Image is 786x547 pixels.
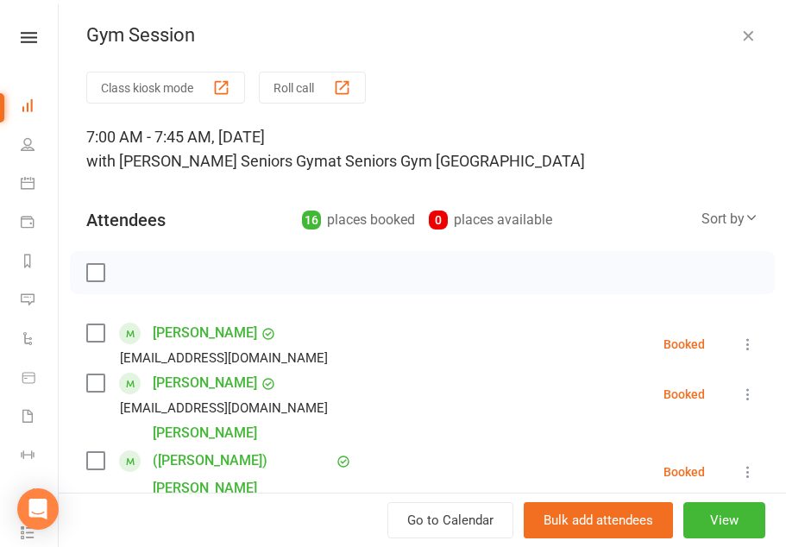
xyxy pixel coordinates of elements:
[21,243,60,282] a: Reports
[683,502,765,538] button: View
[387,502,513,538] a: Go to Calendar
[86,208,166,232] div: Attendees
[21,127,60,166] a: People
[302,208,415,232] div: places booked
[120,397,328,419] div: [EMAIL_ADDRESS][DOMAIN_NAME]
[153,419,332,502] a: [PERSON_NAME] ([PERSON_NAME]) [PERSON_NAME]
[17,488,59,530] div: Open Intercom Messenger
[21,166,60,204] a: Calendar
[21,204,60,243] a: Payments
[663,388,705,400] div: Booked
[21,88,60,127] a: Dashboard
[328,152,585,170] span: at Seniors Gym [GEOGRAPHIC_DATA]
[302,211,321,229] div: 16
[663,466,705,478] div: Booked
[59,24,786,47] div: Gym Session
[153,369,257,397] a: [PERSON_NAME]
[429,208,552,232] div: places available
[701,208,758,230] div: Sort by
[429,211,448,229] div: 0
[86,72,245,104] button: Class kiosk mode
[153,319,257,347] a: [PERSON_NAME]
[524,502,673,538] button: Bulk add attendees
[21,476,60,515] a: Assessments
[86,125,758,173] div: 7:00 AM - 7:45 AM, [DATE]
[259,72,366,104] button: Roll call
[663,338,705,350] div: Booked
[86,152,328,170] span: with [PERSON_NAME] Seniors Gym
[21,360,60,399] a: Product Sales
[120,347,328,369] div: [EMAIL_ADDRESS][DOMAIN_NAME]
